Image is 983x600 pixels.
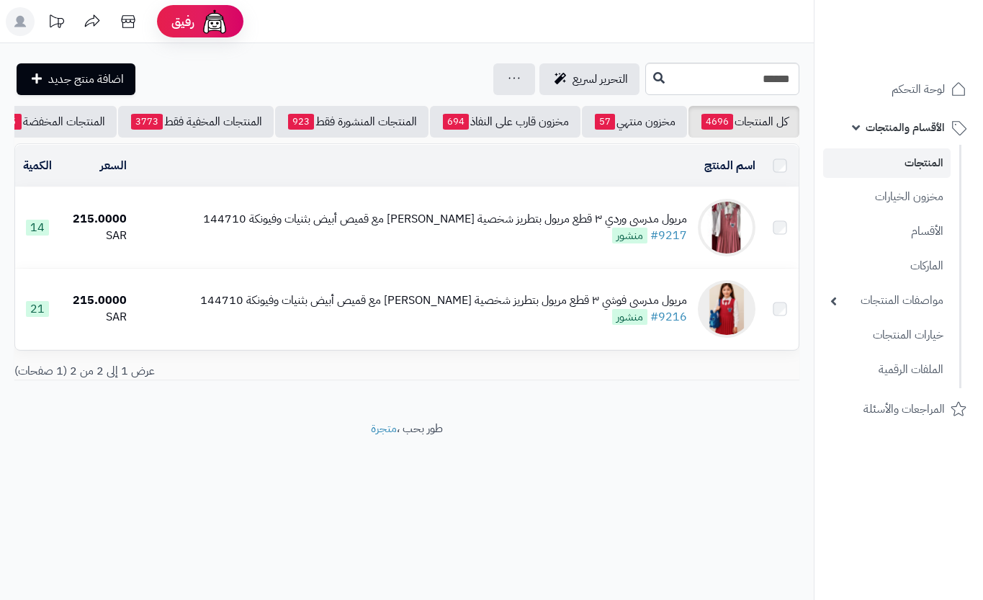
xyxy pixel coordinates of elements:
[203,211,687,228] div: مريول مدرسي وردي ٣ قطع مريول بتطريز شخصية [PERSON_NAME] مع قميص أبيض بثنيات وفيونكة 144710
[573,71,628,88] span: التحرير لسريع
[612,228,647,243] span: منشور
[539,63,639,95] a: التحرير لسريع
[66,309,127,326] div: SAR
[823,354,951,385] a: الملفات الرقمية
[131,114,163,130] span: 3773
[443,114,469,130] span: 694
[823,72,974,107] a: لوحة التحكم
[66,228,127,244] div: SAR
[66,292,127,309] div: 215.0000
[823,320,951,351] a: خيارات المنتجات
[275,106,428,138] a: المنتجات المنشورة فقط923
[582,106,687,138] a: مخزون منتهي57
[650,227,687,244] a: #9217
[698,280,755,338] img: مريول مدرسي فوشي ٣ قطع مريول بتطريز شخصية ستيتش مع قميص أبيض بثنيات وفيونكة 144710
[595,114,615,130] span: 57
[701,114,733,130] span: 4696
[885,30,969,60] img: logo-2.png
[650,308,687,326] a: #9216
[23,157,52,174] a: الكمية
[371,420,397,437] a: متجرة
[288,114,314,130] span: 923
[866,117,945,138] span: الأقسام والمنتجات
[892,79,945,99] span: لوحة التحكم
[26,220,49,236] span: 14
[26,301,49,317] span: 21
[200,7,229,36] img: ai-face.png
[612,309,647,325] span: منشور
[100,157,127,174] a: السعر
[823,216,951,247] a: الأقسام
[430,106,580,138] a: مخزون قارب على النفاذ694
[48,71,124,88] span: اضافة منتج جديد
[704,157,755,174] a: اسم المنتج
[823,392,974,426] a: المراجعات والأسئلة
[823,148,951,178] a: المنتجات
[863,399,945,419] span: المراجعات والأسئلة
[200,292,687,309] div: مريول مدرسي فوشي ٣ قطع مريول بتطريز شخصية [PERSON_NAME] مع قميص أبيض بثنيات وفيونكة 144710
[38,7,74,40] a: تحديثات المنصة
[118,106,274,138] a: المنتجات المخفية فقط3773
[17,63,135,95] a: اضافة منتج جديد
[66,211,127,228] div: 215.0000
[688,106,799,138] a: كل المنتجات4696
[823,251,951,282] a: الماركات
[823,285,951,316] a: مواصفات المنتجات
[823,182,951,212] a: مخزون الخيارات
[698,199,755,256] img: مريول مدرسي وردي ٣ قطع مريول بتطريز شخصية ستيتش مع قميص أبيض بثنيات وفيونكة 144710
[4,363,407,380] div: عرض 1 إلى 2 من 2 (1 صفحات)
[171,13,194,30] span: رفيق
